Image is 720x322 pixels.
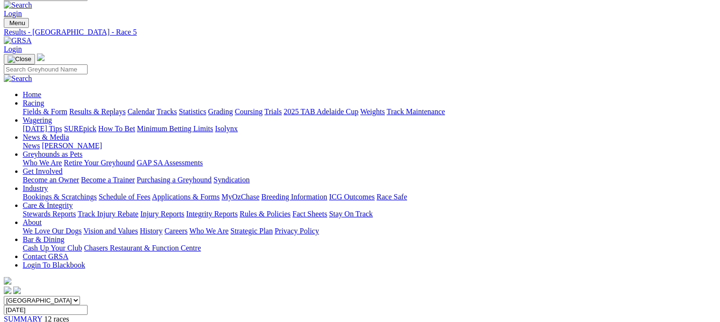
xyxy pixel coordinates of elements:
a: News & Media [23,133,69,141]
a: Tracks [157,107,177,116]
a: Coursing [235,107,263,116]
a: Race Safe [376,193,407,201]
a: Chasers Restaurant & Function Centre [84,244,201,252]
a: Results & Replays [69,107,125,116]
a: About [23,218,42,226]
img: logo-grsa-white.png [37,54,44,61]
a: [PERSON_NAME] [42,142,102,150]
a: [DATE] Tips [23,125,62,133]
a: Applications & Forms [152,193,220,201]
a: Become a Trainer [81,176,135,184]
a: Login [4,9,22,18]
a: We Love Our Dogs [23,227,81,235]
a: Retire Your Greyhound [64,159,135,167]
div: Greyhounds as Pets [23,159,716,167]
a: Purchasing a Greyhound [137,176,212,184]
a: Who We Are [189,227,229,235]
div: Racing [23,107,716,116]
a: Strategic Plan [231,227,273,235]
a: Track Injury Rebate [78,210,138,218]
a: Calendar [127,107,155,116]
a: Fact Sheets [293,210,327,218]
span: Menu [9,19,25,27]
a: Syndication [213,176,249,184]
div: News & Media [23,142,716,150]
a: Industry [23,184,48,192]
a: Greyhounds as Pets [23,150,82,158]
a: Injury Reports [140,210,184,218]
div: Get Involved [23,176,716,184]
a: Contact GRSA [23,252,68,260]
img: Close [8,55,31,63]
a: Privacy Policy [275,227,319,235]
a: ICG Outcomes [329,193,374,201]
div: About [23,227,716,235]
div: Care & Integrity [23,210,716,218]
img: Search [4,74,32,83]
a: Schedule of Fees [98,193,150,201]
a: SUREpick [64,125,96,133]
a: MyOzChase [222,193,259,201]
a: Bookings & Scratchings [23,193,97,201]
a: Grading [208,107,233,116]
a: Home [23,90,41,98]
a: GAP SA Assessments [137,159,203,167]
a: Fields & Form [23,107,67,116]
a: Cash Up Your Club [23,244,82,252]
a: Vision and Values [83,227,138,235]
a: News [23,142,40,150]
a: Racing [23,99,44,107]
a: Stay On Track [329,210,373,218]
a: Login To Blackbook [23,261,85,269]
img: facebook.svg [4,286,11,294]
a: Track Maintenance [387,107,445,116]
a: Login [4,45,22,53]
a: Bar & Dining [23,235,64,243]
div: Industry [23,193,716,201]
div: Wagering [23,125,716,133]
a: Get Involved [23,167,62,175]
input: Search [4,64,88,74]
a: 2025 TAB Adelaide Cup [284,107,358,116]
a: Become an Owner [23,176,79,184]
a: Rules & Policies [240,210,291,218]
button: Toggle navigation [4,18,29,28]
a: Statistics [179,107,206,116]
a: Who We Are [23,159,62,167]
a: Care & Integrity [23,201,73,209]
a: Minimum Betting Limits [137,125,213,133]
a: Wagering [23,116,52,124]
a: Careers [164,227,187,235]
a: Weights [360,107,385,116]
a: Results - [GEOGRAPHIC_DATA] - Race 5 [4,28,716,36]
img: twitter.svg [13,286,21,294]
a: Trials [264,107,282,116]
img: Search [4,1,32,9]
a: Stewards Reports [23,210,76,218]
a: Isolynx [215,125,238,133]
a: How To Bet [98,125,135,133]
button: Toggle navigation [4,54,35,64]
div: Bar & Dining [23,244,716,252]
img: logo-grsa-white.png [4,277,11,285]
img: GRSA [4,36,32,45]
a: Integrity Reports [186,210,238,218]
a: Breeding Information [261,193,327,201]
a: History [140,227,162,235]
input: Select date [4,305,88,315]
